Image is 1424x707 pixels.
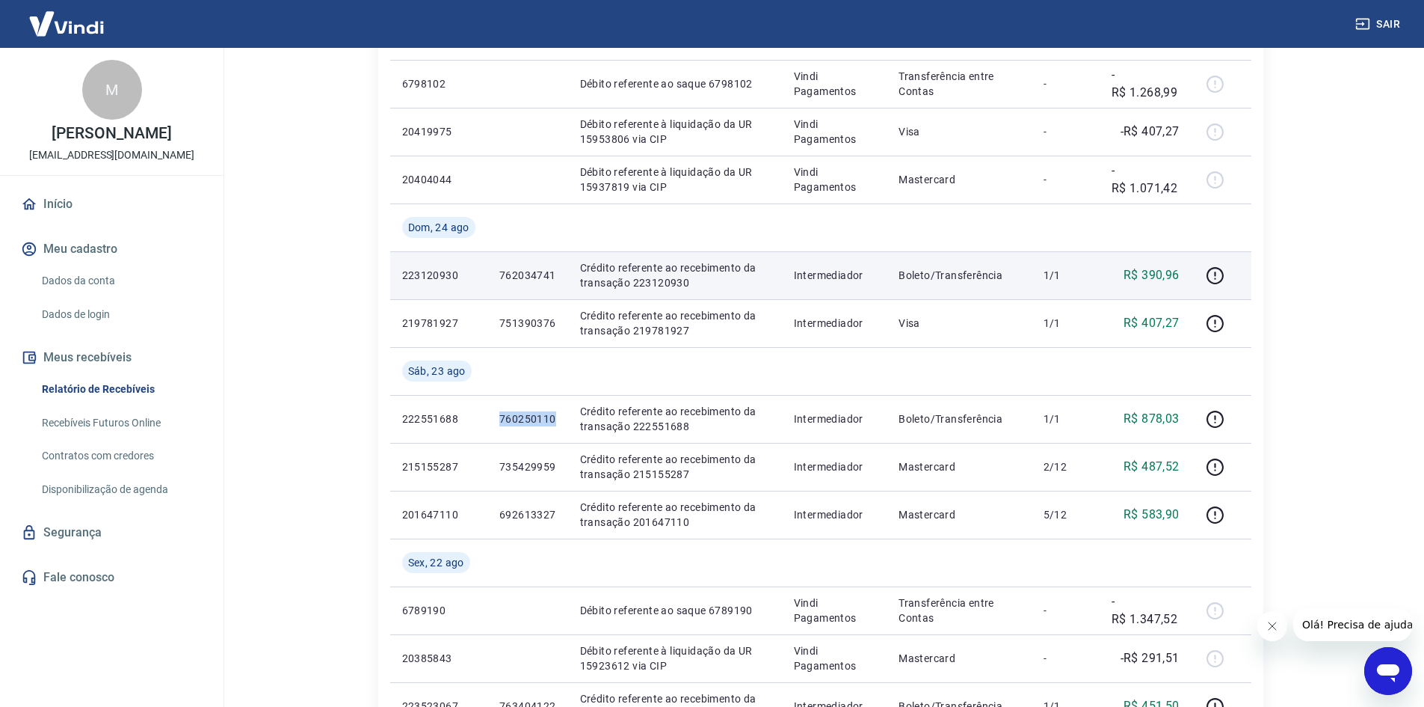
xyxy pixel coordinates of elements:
p: 20419975 [402,124,475,139]
div: M [82,60,142,120]
p: Vindi Pagamentos [794,643,875,673]
p: - [1044,651,1088,666]
p: 1/1 [1044,316,1088,331]
button: Sair [1352,10,1406,38]
p: Vindi Pagamentos [794,165,875,195]
p: Débito referente à liquidação da UR 15953806 via CIP [580,117,770,147]
a: Início [18,188,206,221]
p: R$ 487,52 [1124,458,1180,476]
iframe: Fechar mensagem [1257,611,1287,641]
p: 751390376 [499,316,556,331]
p: 215155287 [402,459,475,474]
iframe: Botão para abrir a janela de mensagens [1364,647,1412,695]
p: 219781927 [402,316,475,331]
p: Vindi Pagamentos [794,117,875,147]
p: -R$ 407,27 [1121,123,1180,141]
p: Vindi Pagamentos [794,596,875,625]
p: - [1044,76,1088,91]
p: -R$ 291,51 [1121,649,1180,667]
p: Crédito referente ao recebimento da transação 215155287 [580,452,770,482]
a: Contratos com credores [36,441,206,471]
p: 1/1 [1044,411,1088,426]
p: -R$ 1.268,99 [1112,66,1180,102]
p: -R$ 1.071,42 [1112,162,1180,198]
p: Intermediador [794,507,875,522]
a: Segurança [18,516,206,549]
span: Sáb, 23 ago [408,364,466,379]
p: Vindi Pagamentos [794,69,875,99]
p: Intermediador [794,411,875,426]
p: Visa [899,124,1019,139]
p: Crédito referente ao recebimento da transação 219781927 [580,308,770,338]
button: Meus recebíveis [18,341,206,374]
p: 2/12 [1044,459,1088,474]
img: Vindi [18,1,115,46]
p: Boleto/Transferência [899,268,1019,283]
p: 760250110 [499,411,556,426]
p: R$ 583,90 [1124,506,1180,524]
a: Dados de login [36,299,206,330]
p: 222551688 [402,411,475,426]
a: Fale conosco [18,561,206,594]
p: Intermediador [794,459,875,474]
p: Mastercard [899,507,1019,522]
span: Olá! Precisa de ajuda? [9,10,126,22]
p: [PERSON_NAME] [52,126,171,141]
p: 762034741 [499,268,556,283]
p: R$ 878,03 [1124,410,1180,428]
p: R$ 407,27 [1124,314,1180,332]
p: 1/1 [1044,268,1088,283]
span: Sex, 22 ago [408,555,464,570]
p: - [1044,603,1088,618]
p: 223120930 [402,268,475,283]
p: Crédito referente ao recebimento da transação 222551688 [580,404,770,434]
p: Mastercard [899,651,1019,666]
p: [EMAIL_ADDRESS][DOMAIN_NAME] [29,147,194,163]
p: 20404044 [402,172,475,187]
p: Débito referente ao saque 6789190 [580,603,770,618]
p: 5/12 [1044,507,1088,522]
p: Débito referente à liquidação da UR 15923612 via CIP [580,643,770,673]
p: R$ 390,96 [1124,266,1180,284]
p: - [1044,172,1088,187]
p: 735429959 [499,459,556,474]
iframe: Mensagem da empresa [1293,608,1412,641]
span: Dom, 24 ago [408,220,469,235]
p: 201647110 [402,507,475,522]
a: Recebíveis Futuros Online [36,408,206,438]
p: Débito referente ao saque 6798102 [580,76,770,91]
a: Relatório de Recebíveis [36,374,206,405]
p: Mastercard [899,459,1019,474]
p: 20385843 [402,651,475,666]
p: Transferência entre Contas [899,596,1019,625]
p: Crédito referente ao recebimento da transação 223120930 [580,260,770,290]
p: -R$ 1.347,52 [1112,593,1180,628]
p: Intermediador [794,268,875,283]
p: Débito referente à liquidação da UR 15937819 via CIP [580,165,770,195]
p: Visa [899,316,1019,331]
p: Mastercard [899,172,1019,187]
p: Transferência entre Contas [899,69,1019,99]
p: Crédito referente ao recebimento da transação 201647110 [580,500,770,530]
button: Meu cadastro [18,233,206,266]
p: Intermediador [794,316,875,331]
p: - [1044,124,1088,139]
a: Disponibilização de agenda [36,474,206,505]
p: 692613327 [499,507,556,522]
p: Boleto/Transferência [899,411,1019,426]
p: 6789190 [402,603,475,618]
p: 6798102 [402,76,475,91]
a: Dados da conta [36,266,206,296]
